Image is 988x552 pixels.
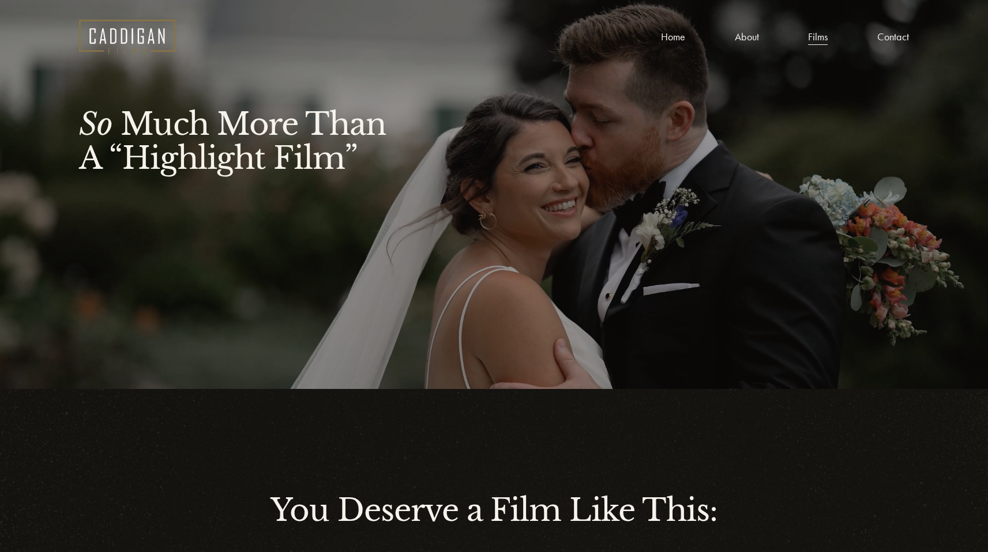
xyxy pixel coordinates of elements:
[79,105,112,143] em: So
[79,20,175,54] img: Caddigan Films
[79,487,909,534] p: You Deserve a Film Like This:
[808,28,828,46] a: Films
[735,28,759,46] a: About
[79,107,425,175] h2: Much More Than A “Highlight Film”
[661,28,685,46] a: Home
[877,28,909,46] a: Contact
